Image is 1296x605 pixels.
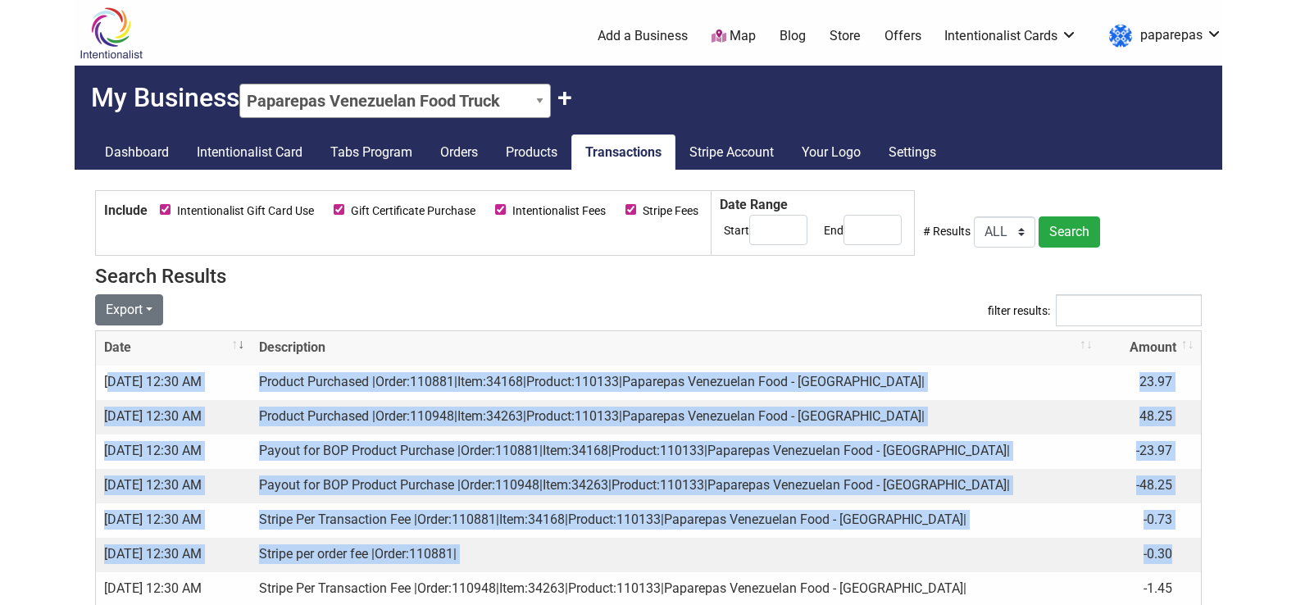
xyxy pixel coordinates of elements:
[675,134,788,171] a: Stripe Account
[1099,469,1201,503] td: -48.25
[944,27,1077,45] a: Intentionalist Cards
[492,134,571,171] a: Products
[334,204,344,215] input: Gift Certificate Purchase
[830,27,861,45] a: Store
[780,27,806,45] a: Blog
[625,204,636,215] input: Stripe Fees
[106,302,143,317] span: Export
[1099,538,1201,572] td: -0.30
[712,27,756,46] a: Map
[1099,400,1201,434] td: 48.25
[96,434,251,469] td: [DATE] 12:30 AM
[1099,434,1201,469] td: -23.97
[625,201,698,228] label: Stripe Fees
[1099,503,1201,538] td: -0.73
[96,538,251,572] td: [DATE] 12:30 AM
[160,204,171,215] input: Intentionalist Gift Card Use
[95,265,1202,289] h4: Search Results
[95,294,163,325] button: Export
[91,134,183,171] a: Dashboard
[557,82,572,113] button: Claim Another
[251,366,1099,400] td: Product Purchased |Order:110881|Item:34168|Product:110133|Paparepas Venezuelan Food - [GEOGRAPHIC...
[884,27,921,45] a: Offers
[1099,331,1201,366] th: Amount: activate to sort column ascending
[1039,216,1100,248] button: Search
[316,134,426,171] a: Tabs Program
[251,434,1099,469] td: Payout for BOP Product Purchase |Order:110881|Item:34168|Product:110133|Paparepas Venezuelan Food...
[571,134,675,171] a: Transactions
[160,201,314,228] label: Intentionalist Gift Card Use
[96,400,251,434] td: [DATE] 12:30 AM
[1056,294,1202,326] input: filter results:
[716,195,792,215] legend: Date Range
[96,469,251,503] td: [DATE] 12:30 AM
[875,134,950,171] a: Settings
[923,221,971,242] label: # Results
[96,503,251,538] td: [DATE] 12:30 AM
[251,469,1099,503] td: Payout for BOP Product Purchase |Order:110948|Item:34263|Product:110133|Paparepas Venezuelan Food...
[251,503,1099,538] td: Stripe Per Transaction Fee |Order:110881|Item:34168|Product:110133|Paparepas Venezuelan Food - [G...
[598,27,688,45] a: Add a Business
[251,400,1099,434] td: Product Purchased |Order:110948|Item:34263|Product:110133|Paparepas Venezuelan Food - [GEOGRAPHIC...
[1101,21,1222,51] a: paparepas
[724,215,807,245] label: Start
[495,204,506,215] input: Intentionalist Fees
[1099,366,1201,400] td: 23.97
[183,134,316,171] a: Intentionalist Card
[749,215,807,245] input: Start
[334,201,475,228] label: Gift Certificate Purchase
[844,215,902,245] input: End
[72,7,150,60] img: Intentionalist
[251,331,1099,366] th: Description: activate to sort column ascending
[96,331,251,366] th: Date: activate to sort column ascending
[988,294,1202,326] label: filter results:
[96,366,251,400] td: [DATE] 12:30 AM
[426,134,492,171] a: Orders
[824,215,902,245] label: End
[251,538,1099,572] td: Stripe per order fee |Order:110881|
[75,66,1222,118] h2: My Business
[100,201,152,221] legend: Include
[788,134,875,171] a: Your Logo
[495,201,606,228] label: Intentionalist Fees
